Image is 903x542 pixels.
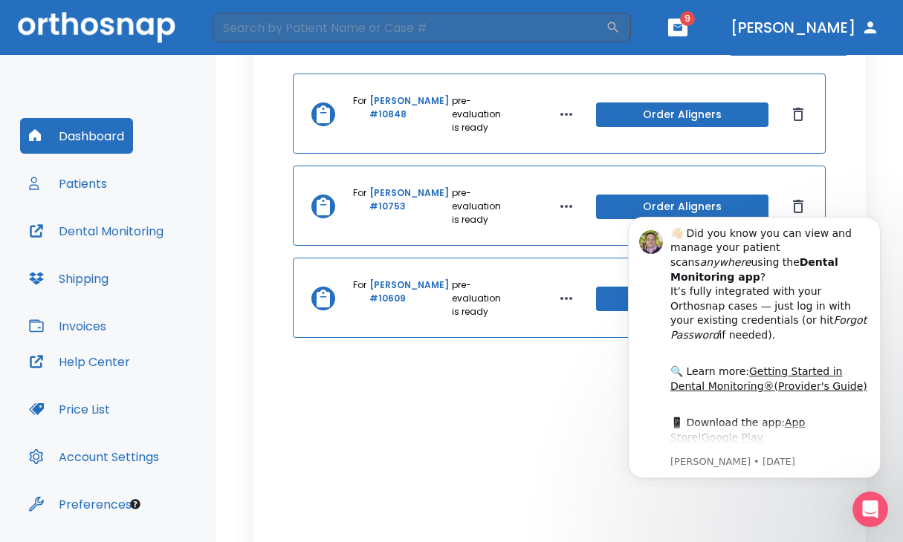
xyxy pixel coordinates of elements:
button: Price List [20,391,119,427]
button: Help Center [20,344,139,379]
a: App Store [65,213,199,240]
div: Tooltip anchor [129,497,142,511]
p: For [353,94,366,134]
button: Dismiss [786,102,810,126]
button: Dental Monitoring [20,213,172,249]
button: Shipping [20,261,117,296]
p: Message from Michael, sent 5w ago [65,252,264,265]
input: Search by Patient Name or Case # [213,13,606,42]
a: [PERSON_NAME] #10848 [369,94,449,134]
button: Account Settings [20,439,168,474]
button: Invoices [20,308,115,344]
div: 📱 Download the app: | ​ Let us know if you need help getting started! [65,212,264,285]
span: 9 [680,11,695,26]
button: Preferences [20,486,140,522]
button: Patients [20,166,116,201]
a: [PERSON_NAME] #10609 [369,278,449,319]
iframe: Intercom live chat [852,492,888,527]
p: For [353,186,366,226]
button: [PERSON_NAME] [725,14,885,41]
iframe: Intercom notifications message [606,203,903,487]
a: Google Play [96,228,158,240]
a: [PERSON_NAME] #10753 [369,186,449,226]
button: Dashboard [20,118,133,154]
button: Order Aligners [596,102,768,127]
p: For [353,278,366,319]
p: pre-evaluation is ready [452,186,501,226]
button: Dismiss [786,195,810,218]
button: Order Aligners [596,287,768,311]
p: pre-evaluation is ready [452,278,501,319]
p: pre-evaluation is ready [452,94,501,134]
img: Orthosnap [18,12,175,42]
button: Order Aligners [596,195,768,219]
